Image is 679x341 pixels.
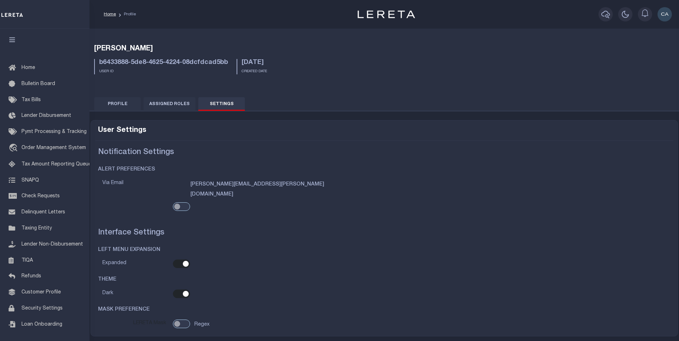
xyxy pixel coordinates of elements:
[21,65,35,70] span: Home
[21,162,91,167] span: Tax Amount Reporting Queue
[21,210,65,215] span: Delinquent Letters
[21,178,39,183] span: SNAPQ
[242,59,267,67] h5: [DATE]
[358,10,415,18] img: logo-light.svg
[21,81,55,87] span: Bulletin Board
[21,129,87,134] span: Pymt Processing & Tracking
[242,69,267,74] p: Created Date
[21,274,41,279] span: Refunds
[144,97,195,111] button: Assigned Roles
[98,247,160,252] h6: LEFT MENU EXPANSION
[94,97,141,111] button: Profile
[21,98,41,103] span: Tax Bills
[98,307,150,312] h6: MASK PREFERENCE
[21,145,86,150] span: Order Management System
[98,277,116,282] h6: THEME
[658,7,672,21] img: svg+xml;base64,PHN2ZyB4bWxucz0iaHR0cDovL3d3dy53My5vcmcvMjAwMC9zdmciIHBvaW50ZXItZXZlbnRzPSJub25lIi...
[102,290,166,297] div: Dark
[190,179,359,199] label: [PERSON_NAME][EMAIL_ADDRESS][PERSON_NAME][DOMAIN_NAME]
[9,144,20,153] i: travel_explore
[94,45,153,53] span: [PERSON_NAME]
[21,306,63,311] span: Security Settings
[190,320,383,330] div: Regex
[102,179,166,187] div: Via Email
[98,229,164,237] h4: Interface Settings
[99,59,228,67] h5: b6433888-5de8-4625-4224-08dcfdcad5bb
[98,127,146,134] h4: User Settings
[102,260,166,267] div: Expanded
[21,258,33,263] span: TIQA
[21,322,62,327] span: Loan Onboarding
[21,194,60,199] span: Check Requests
[98,148,174,156] h4: Notification Settings
[98,167,155,172] h6: ALERT PREFERENCES
[21,113,71,118] span: Lender Disbursement
[21,242,83,247] span: Lender Non-Disbursement
[116,11,136,18] li: Profile
[198,97,245,111] button: Settings
[102,320,166,327] div: LERETA Mask
[99,69,228,74] p: User Id
[21,290,61,295] span: Customer Profile
[21,226,52,231] span: Taxing Entity
[104,12,116,16] a: Home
